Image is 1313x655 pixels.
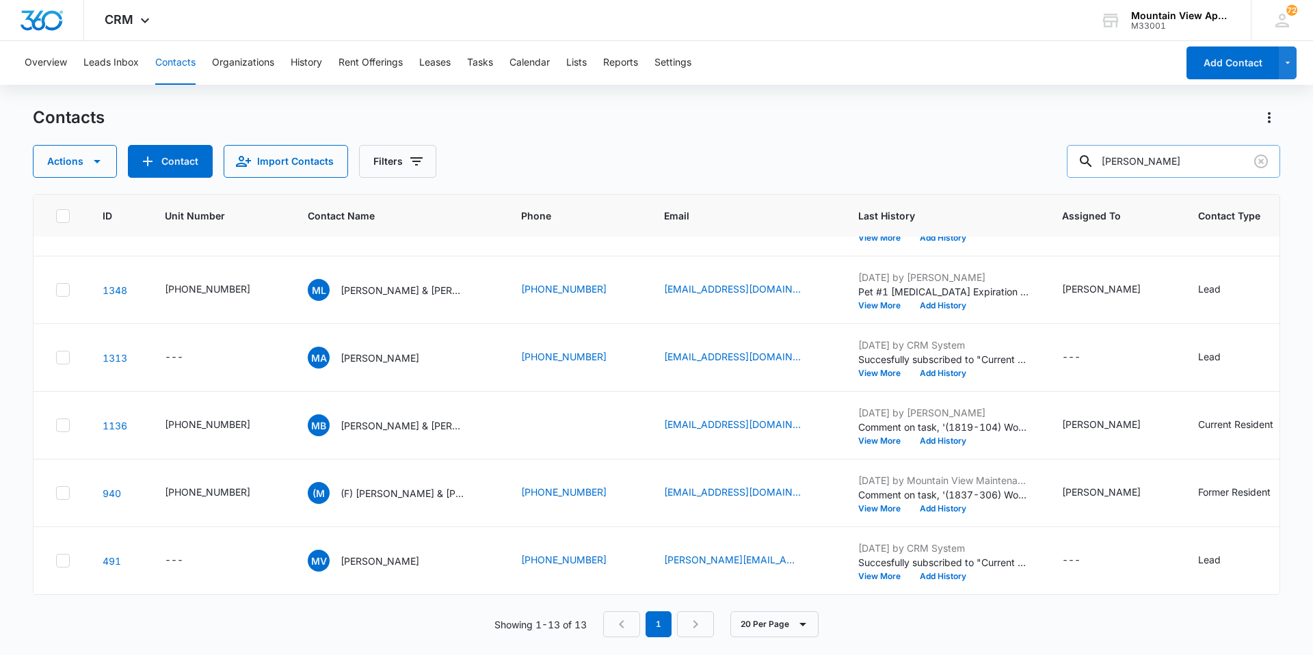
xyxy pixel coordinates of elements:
[308,550,444,572] div: Contact Name - Marysol Villegas - Select to Edit Field
[291,41,322,85] button: History
[1131,10,1231,21] div: account name
[858,555,1029,570] p: Succesfully subscribed to "Current Residents ".
[664,485,801,499] a: [EMAIL_ADDRESS][DOMAIN_NAME]
[664,349,801,364] a: [EMAIL_ADDRESS][DOMAIN_NAME]
[224,145,348,178] button: Import Contacts
[858,505,910,513] button: View More
[165,485,275,501] div: Unit Number - 545-1837-306 - Select to Edit Field
[1198,485,1295,501] div: Contact Type - Former Resident - Select to Edit Field
[521,282,631,298] div: Phone - (970) 685-9529 - Select to Edit Field
[1250,150,1272,172] button: Clear
[1186,46,1279,79] button: Add Contact
[308,209,468,223] span: Contact Name
[664,282,801,296] a: [EMAIL_ADDRESS][DOMAIN_NAME]
[910,369,976,377] button: Add History
[165,552,208,569] div: Unit Number - - Select to Edit Field
[33,145,117,178] button: Actions
[664,552,801,567] a: [PERSON_NAME][EMAIL_ADDRESS][PERSON_NAME][DOMAIN_NAME]
[1062,209,1145,223] span: Assigned To
[165,552,183,569] div: ---
[521,282,607,296] a: [PHONE_NUMBER]
[1067,145,1280,178] input: Search Contacts
[308,482,488,504] div: Contact Name - (F) Maria Corrales & Jesus Corrales - Select to Edit Field
[308,482,330,504] span: (M
[1198,552,1245,569] div: Contact Type - Lead - Select to Edit Field
[858,405,1029,420] p: [DATE] by [PERSON_NAME]
[521,349,607,364] a: [PHONE_NUMBER]
[1062,417,1141,431] div: [PERSON_NAME]
[1198,417,1298,433] div: Contact Type - Current Resident - Select to Edit Field
[103,352,127,364] a: Navigate to contact details page for Mary Ann Kramer
[910,572,976,580] button: Add History
[1198,417,1273,431] div: Current Resident
[103,555,121,567] a: Navigate to contact details page for Marysol Villegas
[165,485,250,499] div: [PHONE_NUMBER]
[1062,349,1105,366] div: Assigned To - - Select to Edit Field
[25,41,67,85] button: Overview
[165,417,275,433] div: Unit Number - 545-1819-104 - Select to Edit Field
[1198,282,1245,298] div: Contact Type - Lead - Select to Edit Field
[494,617,587,632] p: Showing 1-13 of 13
[1062,552,1105,569] div: Assigned To - - Select to Edit Field
[1198,552,1221,567] div: Lead
[664,417,825,433] div: Email - maryannajohnston16@gmail.com maryannajohnston16@gmail.com - Select to Edit Field
[858,487,1029,502] p: Comment on task, '(1837-306) Work Order ' "installed "
[910,302,976,310] button: Add History
[339,41,403,85] button: Rent Offerings
[341,351,419,365] p: [PERSON_NAME]
[858,284,1029,299] p: Pet #1 [MEDICAL_DATA] Expiration Date entry removed.
[341,418,464,433] p: [PERSON_NAME] & [PERSON_NAME]
[858,234,910,242] button: View More
[1286,5,1297,16] span: 72
[128,145,213,178] button: Add Contact
[1198,282,1221,296] div: Lead
[165,282,275,298] div: Unit Number - 545-1853-305 - Select to Edit Field
[341,554,419,568] p: [PERSON_NAME]
[646,611,672,637] em: 1
[1062,417,1165,433] div: Assigned To - Makenna Berry - Select to Edit Field
[308,279,330,301] span: ML
[103,420,127,431] a: Navigate to contact details page for Mary Barger & Brandon Ray
[858,209,1009,223] span: Last History
[521,485,607,499] a: [PHONE_NUMBER]
[910,234,976,242] button: Add History
[858,420,1029,434] p: Comment on task, '(1819-104) Work Order ' "[PERSON_NAME] is replacing the latch and three microsw...
[341,486,464,500] p: (F) [PERSON_NAME] & [PERSON_NAME]
[308,550,330,572] span: MV
[521,552,631,569] div: Phone - (201) 774-4469 - Select to Edit Field
[308,414,330,436] span: MB
[165,209,275,223] span: Unit Number
[654,41,691,85] button: Settings
[664,485,825,501] div: Email - maryrangel527@gmail.com - Select to Edit Field
[521,552,607,567] a: [PHONE_NUMBER]
[308,347,444,369] div: Contact Name - Mary Ann Kramer - Select to Edit Field
[359,145,436,178] button: Filters
[509,41,550,85] button: Calendar
[341,283,464,297] p: [PERSON_NAME] & [PERSON_NAME]
[419,41,451,85] button: Leases
[105,12,133,27] span: CRM
[521,209,611,223] span: Phone
[103,209,112,223] span: ID
[165,349,208,366] div: Unit Number - - Select to Edit Field
[308,347,330,369] span: MA
[858,541,1029,555] p: [DATE] by CRM System
[212,41,274,85] button: Organizations
[165,349,183,366] div: ---
[910,505,976,513] button: Add History
[664,417,801,431] a: [EMAIL_ADDRESS][DOMAIN_NAME] [EMAIL_ADDRESS][DOMAIN_NAME]
[858,572,910,580] button: View More
[858,352,1029,366] p: Succesfully subscribed to "Current Residents ".
[103,284,127,296] a: Navigate to contact details page for Mary Lowry & Santiago Ortiz
[155,41,196,85] button: Contacts
[83,41,139,85] button: Leads Inbox
[33,107,105,128] h1: Contacts
[521,349,631,366] div: Phone - (970) 308-4714 - Select to Edit Field
[165,282,250,296] div: [PHONE_NUMBER]
[1198,485,1271,499] div: Former Resident
[858,437,910,445] button: View More
[858,338,1029,352] p: [DATE] by CRM System
[103,487,121,499] a: Navigate to contact details page for (F) Maria Corrales & Jesus Corrales
[1062,282,1165,298] div: Assigned To - Makenna Berry - Select to Edit Field
[1062,349,1080,366] div: ---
